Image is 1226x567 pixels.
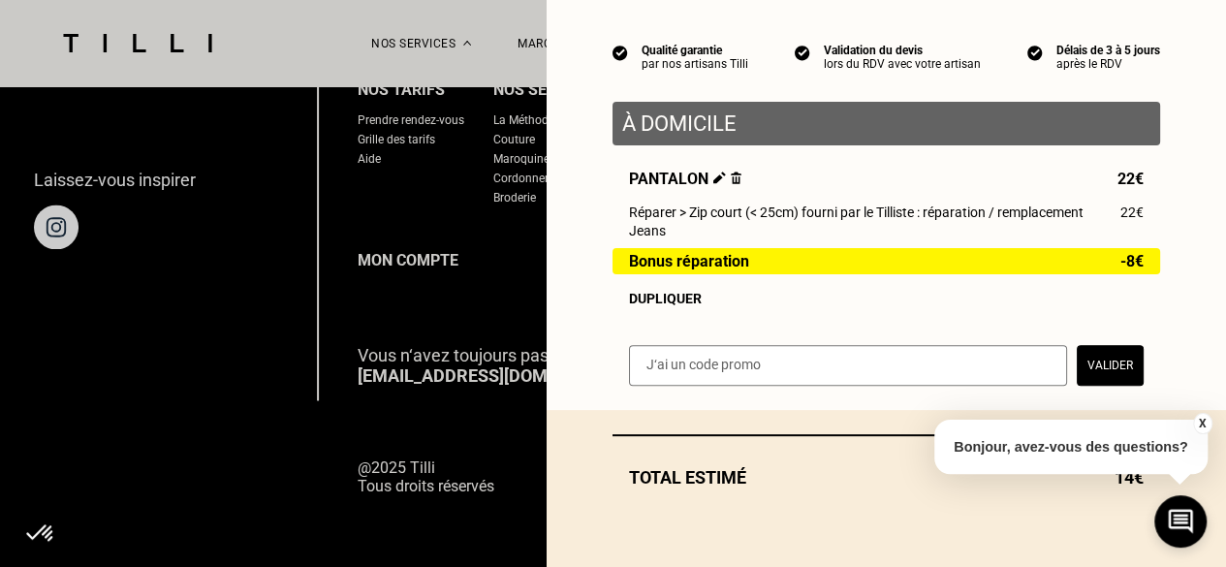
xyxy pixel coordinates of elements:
[1192,413,1211,434] button: X
[622,111,1150,136] p: À domicile
[824,57,981,71] div: lors du RDV avec votre artisan
[1027,44,1043,61] img: icon list info
[1077,345,1144,386] button: Valider
[1056,44,1160,57] div: Délais de 3 à 5 jours
[731,172,741,184] img: Supprimer
[824,44,981,57] div: Validation du devis
[713,172,726,184] img: Éditer
[629,170,741,188] span: Pantalon
[629,291,1144,306] div: Dupliquer
[629,253,749,269] span: Bonus réparation
[613,467,1160,488] div: Total estimé
[629,205,1084,220] span: Réparer > Zip court (< 25cm) fourni par le Tilliste : réparation / remplacement
[934,420,1208,474] p: Bonjour, avez-vous des questions?
[629,223,666,238] span: Jeans
[1120,253,1144,269] span: -8€
[1117,170,1144,188] span: 22€
[613,44,628,61] img: icon list info
[795,44,810,61] img: icon list info
[629,345,1067,386] input: J‘ai un code promo
[642,57,748,71] div: par nos artisans Tilli
[1056,57,1160,71] div: après le RDV
[1120,205,1144,220] span: 22€
[642,44,748,57] div: Qualité garantie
